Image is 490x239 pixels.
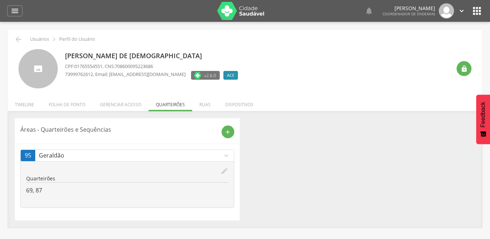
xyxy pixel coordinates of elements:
span: 73999762612 [65,71,93,77]
p: , Email: [EMAIL_ADDRESS][DOMAIN_NAME] [65,71,186,78]
i: add [224,129,231,135]
i:  [50,35,58,43]
i: expand_more [222,152,230,160]
span: 01765554551 [74,63,102,69]
span: v2.6.0 [204,72,216,79]
span: Feedback [480,102,486,127]
i:  [11,7,19,15]
button: Feedback - Mostrar pesquisa [476,95,490,144]
p: Perfil do Usuário [59,36,95,42]
label: Versão do aplicativo [191,71,220,80]
p: [PERSON_NAME] [382,6,435,11]
i:  [471,5,483,17]
span: 95 [25,151,31,160]
span: 708600095223686 [115,63,153,69]
p: CPF: , CNS: [65,63,242,70]
p: 69, 87 [26,186,228,195]
span: Coordenador de Endemias [382,11,435,16]
li: Ruas [192,94,218,111]
p: Usuários [30,36,49,42]
li: Timeline [8,94,41,111]
div: Resetar senha [457,61,471,76]
p: [PERSON_NAME] de [DEMOGRAPHIC_DATA] [65,51,242,61]
li: Dispositivos [218,94,261,111]
a:  [7,5,23,16]
li: Folha de ponto [41,94,93,111]
p: Áreas - Quarteirões e Sequências [20,126,216,134]
i:  [461,65,468,72]
span: ACE [227,72,234,78]
i: Voltar [14,35,23,44]
a:  [365,3,373,19]
li: Gerenciar acesso [93,94,149,111]
p: Quarteirões [26,175,228,182]
a: 95Geraldãoexpand_more [21,150,234,161]
i:  [365,7,373,15]
a:  [458,3,466,19]
p: Geraldão [39,151,222,160]
i: edit [220,167,228,175]
i:  [458,7,466,15]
